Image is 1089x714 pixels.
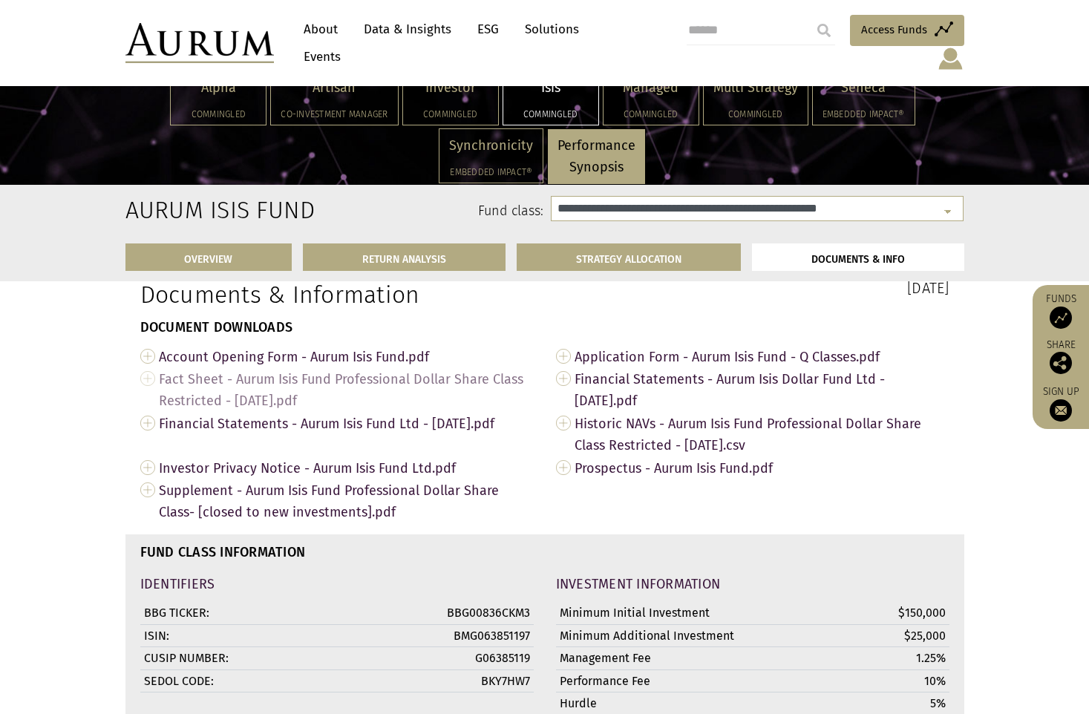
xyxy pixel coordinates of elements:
[613,110,689,119] h5: Commingled
[296,16,345,43] a: About
[159,412,534,435] span: Financial Statements - Aurum Isis Fund Ltd - [DATE].pdf
[823,110,905,119] h5: Embedded Impact®
[807,624,949,647] td: $25,000
[517,243,741,271] a: STRATEGY ALLOCATION
[556,602,807,624] td: Minimum Initial Investment
[140,669,391,692] td: SEDOL CODE:
[556,577,949,591] h4: INVESTMENT INFORMATION
[140,624,391,647] td: ISIN:
[1050,399,1072,422] img: Sign up to our newsletter
[140,577,534,591] h4: IDENTIFIERS
[557,135,635,178] p: Performance Synopsis
[517,16,586,43] a: Solutions
[513,110,589,119] h5: Commingled
[391,602,534,624] td: BBG00836CKM3
[125,196,246,224] h2: Aurum Isis Fund
[125,243,292,271] a: OVERVIEW
[180,110,256,119] h5: Commingled
[556,647,807,670] td: Management Fee
[159,345,534,368] span: Account Opening Form - Aurum Isis Fund.pdf
[850,15,964,46] a: Access Funds
[556,281,949,295] h3: [DATE]
[937,46,964,71] img: account-icon.svg
[296,43,341,71] a: Events
[613,77,689,99] p: Managed
[1050,352,1072,374] img: Share this post
[413,77,488,99] p: Investor
[159,456,534,479] span: Investor Privacy Notice - Aurum Isis Fund Ltd.pdf
[809,16,839,45] input: Submit
[713,77,798,99] p: Multi Strategy
[391,624,534,647] td: BMG063851197
[1040,385,1082,422] a: Sign up
[413,110,488,119] h5: Commingled
[575,367,949,412] span: Financial Statements - Aurum Isis Dollar Fund Ltd - [DATE].pdf
[356,16,459,43] a: Data & Insights
[125,23,274,63] img: Aurum
[575,456,949,479] span: Prospectus - Aurum Isis Fund.pdf
[513,77,589,99] p: Isis
[449,135,533,157] p: Synchronicity
[159,367,534,412] span: Fact Sheet - Aurum Isis Fund Professional Dollar Share Class Restricted - [DATE].pdf
[1040,292,1082,329] a: Funds
[281,77,387,99] p: Artisan
[1050,307,1072,329] img: Access Funds
[269,202,544,221] label: Fund class:
[391,669,534,692] td: BKY7HW7
[807,669,949,692] td: 10%
[140,319,293,335] strong: DOCUMENT DOWNLOADS
[823,77,905,99] p: Seneca
[807,647,949,670] td: 1.25%
[281,110,387,119] h5: Co-investment Manager
[303,243,506,271] a: RETURN ANALYSIS
[556,669,807,692] td: Performance Fee
[159,479,534,523] span: Supplement - Aurum Isis Fund Professional Dollar Share Class- [closed to new investments].pdf
[140,647,391,670] td: CUSIP NUMBER:
[1040,340,1082,374] div: Share
[449,168,533,177] h5: Embedded Impact®
[180,77,256,99] p: Alpha
[556,624,807,647] td: Minimum Additional Investment
[713,110,798,119] h5: Commingled
[140,544,306,560] strong: FUND CLASS INFORMATION
[807,602,949,624] td: $150,000
[470,16,506,43] a: ESG
[861,21,927,39] span: Access Funds
[140,281,534,309] h1: Documents & Information
[575,345,949,368] span: Application Form - Aurum Isis Fund - Q Classes.pdf
[575,412,949,456] span: Historic NAVs - Aurum Isis Fund Professional Dollar Share Class Restricted - [DATE].csv
[140,602,391,624] td: BBG TICKER:
[391,647,534,670] td: G06385119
